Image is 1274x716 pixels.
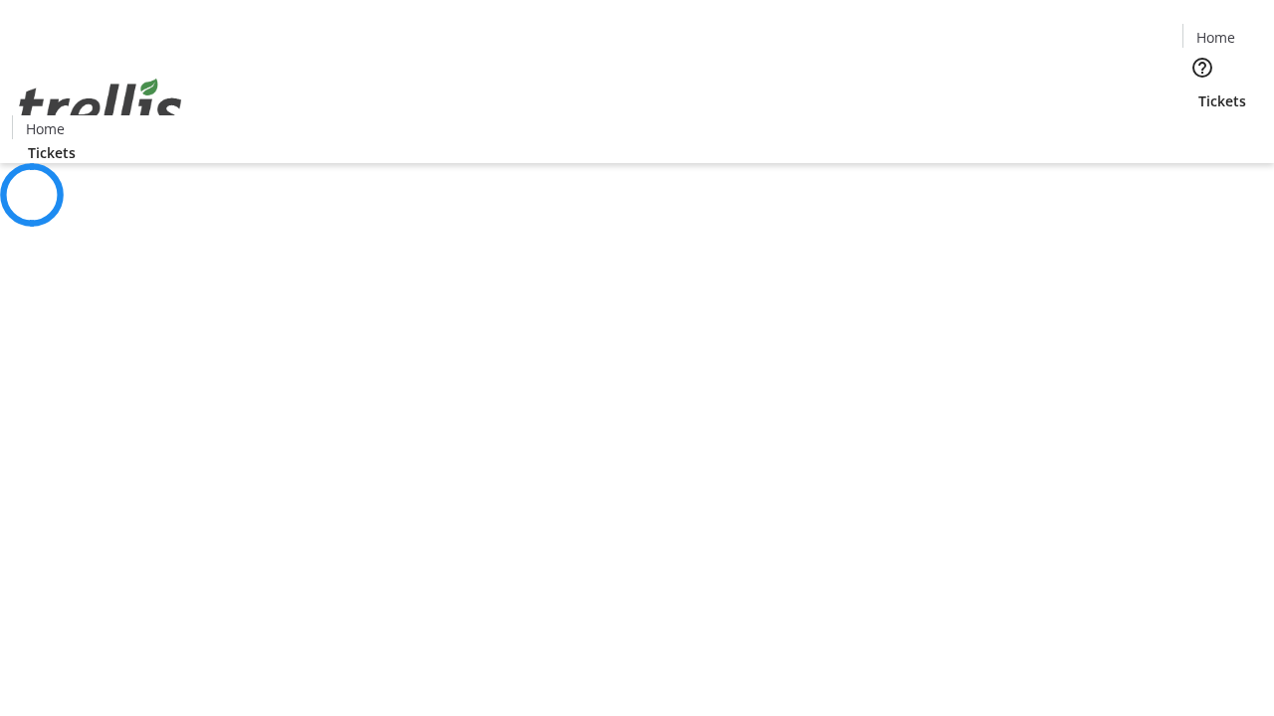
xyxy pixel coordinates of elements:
a: Tickets [12,142,92,163]
button: Cart [1182,111,1222,151]
a: Tickets [1182,90,1262,111]
span: Tickets [28,142,76,163]
a: Home [1183,27,1247,48]
a: Home [13,118,77,139]
span: Home [1196,27,1235,48]
span: Tickets [1198,90,1246,111]
img: Orient E2E Organization d5sCwGF6H7's Logo [12,57,189,156]
button: Help [1182,48,1222,88]
span: Home [26,118,65,139]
